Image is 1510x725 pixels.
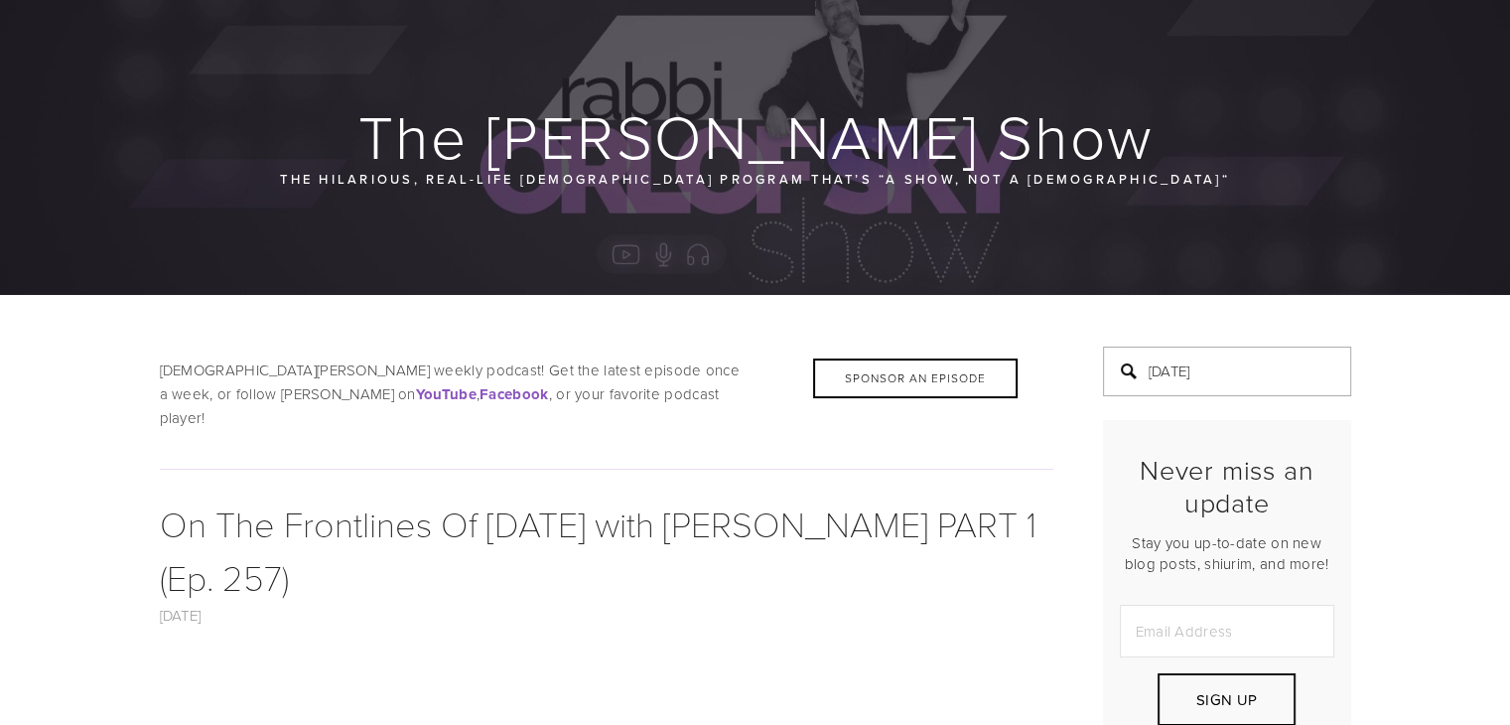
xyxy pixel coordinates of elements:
[1120,605,1334,657] input: Email Address
[813,359,1018,398] div: Sponsor an Episode
[1120,454,1334,518] h2: Never miss an update
[160,605,202,626] a: [DATE]
[480,383,548,405] strong: Facebook
[1103,347,1351,396] input: Search
[416,383,477,404] a: YouTube
[480,383,548,404] a: Facebook
[1120,532,1334,574] p: Stay you up-to-date on new blog posts, shiurim, and more!
[160,499,1036,601] a: On The Frontlines Of [DATE] with [PERSON_NAME] PART 1 (Ep. 257)
[416,383,477,405] strong: YouTube
[160,104,1353,168] h1: The [PERSON_NAME] Show
[1196,689,1257,710] span: Sign Up
[160,359,1053,430] p: [DEMOGRAPHIC_DATA][PERSON_NAME] weekly podcast! Get the latest episode once a week, or follow [PE...
[279,168,1232,190] p: The hilarious, real-life [DEMOGRAPHIC_DATA] program that’s “a show, not a [DEMOGRAPHIC_DATA]“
